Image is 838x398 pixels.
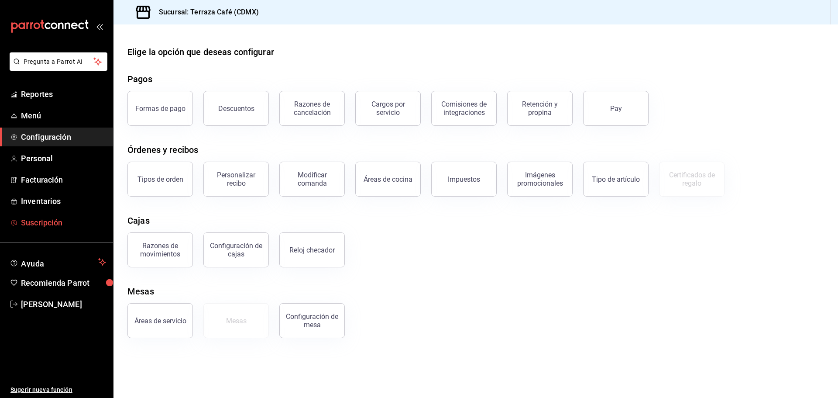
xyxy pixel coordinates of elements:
button: Tipos de orden [127,162,193,197]
button: Razones de cancelación [279,91,345,126]
button: Reloj checador [279,232,345,267]
div: Razones de movimientos [133,242,187,258]
span: Suscripción [21,217,106,228]
div: Pay [610,104,622,113]
div: Áreas de servicio [134,317,186,325]
button: Retención y propina [507,91,573,126]
div: Pagos [127,73,152,86]
div: Mesas [127,285,154,298]
div: Cargos por servicio [361,100,415,117]
button: Certificados de regalo [659,162,725,197]
span: [PERSON_NAME] [21,298,106,310]
button: Personalizar recibo [203,162,269,197]
div: Formas de pago [135,104,185,113]
div: Cajas [127,214,150,227]
button: Pay [583,91,649,126]
div: Áreas de cocina [364,175,412,183]
button: Áreas de cocina [355,162,421,197]
span: Pregunta a Parrot AI [24,57,94,66]
button: Descuentos [203,91,269,126]
div: Modificar comanda [285,171,339,187]
div: Descuentos [218,104,254,113]
button: open_drawer_menu [96,23,103,30]
button: Impuestos [431,162,497,197]
span: Menú [21,110,106,121]
button: Comisiones de integraciones [431,91,497,126]
span: Recomienda Parrot [21,277,106,289]
div: Reloj checador [289,246,335,254]
a: Pregunta a Parrot AI [6,63,107,73]
div: Órdenes y recibos [127,143,198,156]
span: Facturación [21,174,106,186]
span: Personal [21,152,106,164]
div: Configuración de mesa [285,312,339,329]
div: Retención y propina [513,100,567,117]
button: Configuración de mesa [279,303,345,338]
span: Configuración [21,131,106,143]
button: Áreas de servicio [127,303,193,338]
button: Cargos por servicio [355,91,421,126]
div: Impuestos [448,175,480,183]
button: Tipo de artículo [583,162,649,197]
h3: Sucursal: Terraza Café (CDMX) [152,7,259,17]
span: Reportes [21,88,106,100]
button: Configuración de cajas [203,232,269,267]
div: Certificados de regalo [665,171,719,187]
button: Formas de pago [127,91,193,126]
button: Mesas [203,303,269,338]
span: Ayuda [21,257,95,267]
button: Razones de movimientos [127,232,193,267]
span: Sugerir nueva función [10,385,106,395]
div: Tipo de artículo [592,175,640,183]
button: Pregunta a Parrot AI [10,52,107,71]
div: Razones de cancelación [285,100,339,117]
div: Configuración de cajas [209,242,263,258]
button: Imágenes promocionales [507,162,573,197]
div: Mesas [226,317,247,325]
div: Comisiones de integraciones [437,100,491,117]
div: Personalizar recibo [209,171,263,187]
div: Tipos de orden [137,175,183,183]
button: Modificar comanda [279,162,345,197]
div: Elige la opción que deseas configurar [127,45,274,59]
div: Imágenes promocionales [513,171,567,187]
span: Inventarios [21,195,106,207]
